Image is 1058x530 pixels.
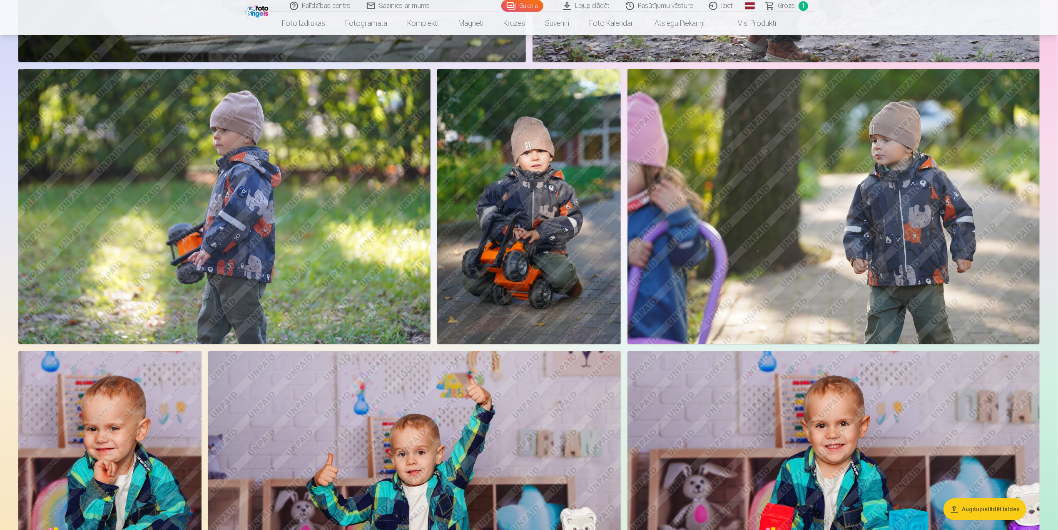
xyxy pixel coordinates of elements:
img: /fa1 [245,3,271,17]
a: Fotogrāmata [335,12,397,35]
button: Augšupielādēt bildes [943,498,1026,520]
a: Komplekti [397,12,448,35]
a: Atslēgu piekariņi [645,12,714,35]
span: Grozs [778,1,795,11]
a: Visi produkti [714,12,786,35]
span: 1 [799,1,808,11]
a: Foto izdrukas [272,12,335,35]
a: Magnēti [448,12,493,35]
a: Foto kalendāri [579,12,645,35]
a: Suvenīri [535,12,579,35]
a: Krūzes [493,12,535,35]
